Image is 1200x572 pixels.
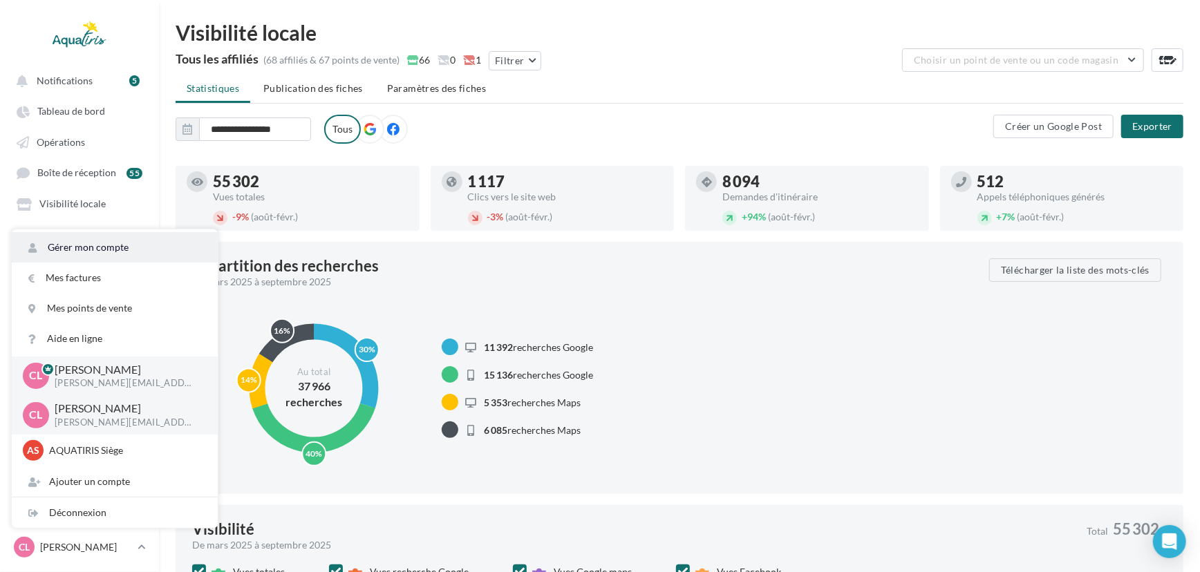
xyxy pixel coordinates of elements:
[30,368,43,384] span: CL
[192,275,978,289] div: De mars 2025 à septembre 2025
[55,417,196,429] p: [PERSON_NAME][EMAIL_ADDRESS][DOMAIN_NAME]
[485,397,508,408] span: 5 353
[1087,526,1108,536] span: Total
[768,211,815,222] span: (août-févr.)
[12,323,218,354] a: Aide en ligne
[19,540,30,554] span: CL
[8,68,145,93] button: Notifications 5
[487,211,491,222] span: -
[55,362,196,378] p: [PERSON_NAME]
[213,192,409,202] div: Vues totales
[485,424,508,436] span: 6 085
[1153,525,1186,558] div: Open Intercom Messenger
[997,211,1002,222] span: +
[192,258,379,274] div: Répartition des recherches
[8,98,151,123] a: Tableau de bord
[176,53,259,65] div: Tous les affiliés
[989,258,1161,282] button: Télécharger la liste des mots-clés
[487,211,504,222] span: 3%
[1121,115,1183,138] button: Exporter
[8,222,151,247] a: Médiathèque
[993,115,1114,138] button: Créer un Google Post
[722,174,918,189] div: 8 094
[8,160,151,185] a: Boîte de réception 55
[468,174,664,189] div: 1 117
[914,54,1118,66] span: Choisir un point de vente ou un code magasin
[192,538,1076,552] div: De mars 2025 à septembre 2025
[438,53,456,67] span: 0
[126,168,142,179] div: 55
[977,174,1173,189] div: 512
[251,211,298,222] span: (août-févr.)
[506,211,553,222] span: (août-févr.)
[55,377,196,390] p: [PERSON_NAME][EMAIL_ADDRESS][DOMAIN_NAME]
[263,82,363,94] span: Publication des fiches
[8,314,151,338] a: Boutique en ligne
[12,497,218,528] div: Déconnexion
[485,424,581,436] span: recherches Maps
[232,211,249,222] span: 9%
[485,369,514,381] span: 15 136
[37,106,105,117] span: Tableau de bord
[232,211,236,222] span: -
[37,136,85,148] span: Opérations
[485,341,594,353] span: recherches Google
[11,534,148,560] a: CL [PERSON_NAME]
[37,167,116,179] span: Boîte de réception
[485,341,514,353] span: 11 392
[37,75,93,86] span: Notifications
[489,51,541,70] button: Filtrer
[12,263,218,293] a: Mes factures
[742,211,766,222] span: 94%
[722,192,918,202] div: Demandes d'itinéraire
[1018,211,1065,222] span: (août-févr.)
[27,444,39,457] span: AS
[324,115,361,144] label: Tous
[12,293,218,323] a: Mes points de vente
[40,540,132,554] p: [PERSON_NAME]
[12,466,218,497] div: Ajouter un compte
[997,211,1015,222] span: 7%
[129,75,140,86] div: 5
[30,407,43,423] span: CL
[263,53,400,67] div: (68 affiliés & 67 points de vente)
[485,369,594,381] span: recherches Google
[902,48,1144,72] button: Choisir un point de vente ou un code magasin
[49,444,201,457] p: AQUATIRIS Siège
[485,397,581,408] span: recherches Maps
[8,252,151,277] a: Mon réseau
[8,191,151,216] a: Visibilité locale
[977,192,1173,202] div: Appels téléphoniques générés
[1113,522,1159,537] span: 55 302
[176,22,1183,43] div: Visibilité locale
[387,82,486,94] span: Paramètres des fiches
[12,232,218,263] a: Gérer mon compte
[192,522,254,537] div: Visibilité
[407,53,430,67] span: 66
[39,198,106,210] span: Visibilité locale
[55,401,196,417] p: [PERSON_NAME]
[468,192,664,202] div: Clics vers le site web
[8,283,151,308] a: Campagnes
[8,129,151,154] a: Opérations
[463,53,481,67] span: 1
[213,174,409,189] div: 55 302
[742,211,747,222] span: +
